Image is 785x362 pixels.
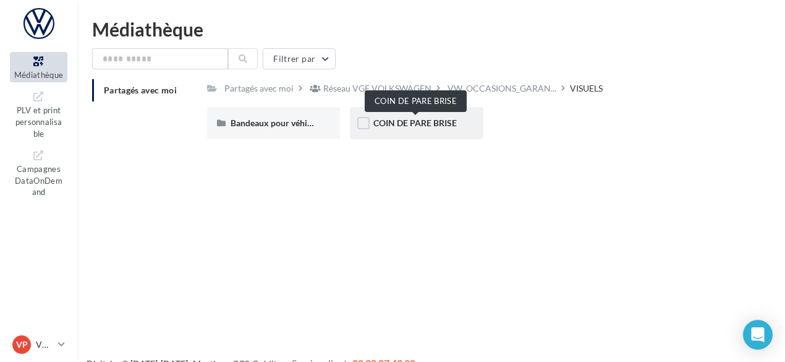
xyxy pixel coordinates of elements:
span: Campagnes DataOnDemand [15,162,62,197]
span: COIN DE PARE BRISE [373,118,457,128]
span: VW_OCCASIONS_GARAN... [448,82,556,95]
a: Médiathèque [10,52,67,82]
span: Bandeaux pour véhicules en ligne [231,118,359,128]
span: Partagés avec moi [104,85,177,95]
a: Campagnes DataOnDemand [10,146,67,200]
div: Open Intercom Messenger [743,320,773,350]
div: Réseau VGF VOLKSWAGEN [323,82,431,95]
div: VISUELS [570,82,603,95]
span: VP [16,338,28,351]
p: VW-PLV [36,338,53,351]
a: VP VW-PLV [10,333,67,356]
div: COIN DE PARE BRISE [365,90,467,112]
div: Médiathèque [92,20,770,38]
a: PLV et print personnalisable [10,87,67,141]
span: Médiathèque [14,70,64,80]
div: Partagés avec moi [224,82,294,95]
span: PLV et print personnalisable [15,103,62,138]
button: Filtrer par [263,48,336,69]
